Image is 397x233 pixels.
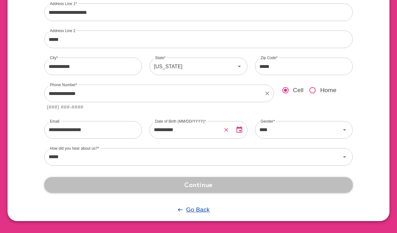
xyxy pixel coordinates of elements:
[341,153,348,161] svg: Icon
[49,179,348,190] span: Continue
[293,86,304,95] span: Cell
[341,126,348,134] svg: Icon
[186,206,209,213] u: Go Back
[150,58,236,75] div: [US_STATE]
[320,86,336,95] span: Home
[44,177,353,192] button: Continue
[222,126,230,134] button: Clear
[236,63,243,70] svg: Icon
[232,122,247,137] button: Open Date Picker
[47,103,84,112] div: (###) ###-####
